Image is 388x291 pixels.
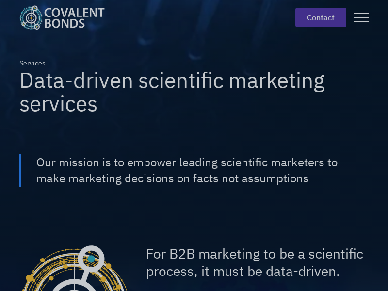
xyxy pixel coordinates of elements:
[19,5,113,30] a: home
[19,5,105,30] img: Covalent Bonds White / Teal Logo
[36,154,369,187] div: Our mission is to empower leading scientific marketers to make marketing decisions on facts not a...
[146,245,369,280] h2: For B2B marketing to be a scientific process, it must be data-driven.
[19,68,369,115] h1: Data-driven scientific marketing services
[19,58,46,68] div: Services
[295,8,346,27] a: contact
